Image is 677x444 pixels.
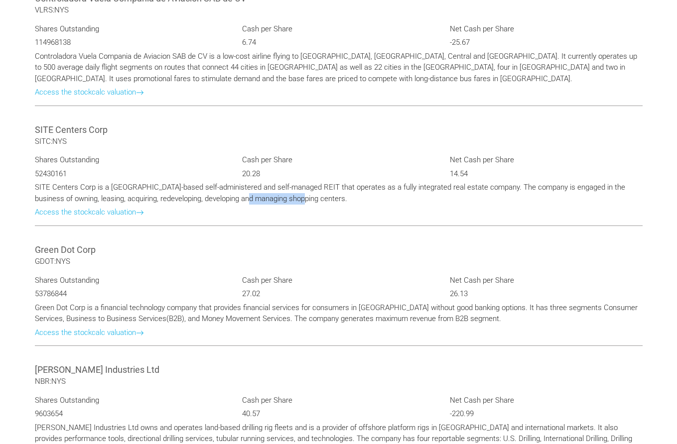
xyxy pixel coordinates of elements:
[35,377,66,386] span: NBR:NYS
[35,257,70,266] span: GDOT:NYS
[35,168,228,180] p: 52430161
[35,275,228,286] p: Shares Outstanding
[450,154,643,166] p: Net Cash per Share
[35,395,228,406] p: Shares Outstanding
[450,168,643,180] p: 14.54
[35,154,228,166] p: Shares Outstanding
[35,88,144,97] a: Access the stockcalc valuation
[242,168,435,180] p: 20.28
[242,288,435,300] p: 27.02
[35,363,643,376] h3: [PERSON_NAME] Industries Ltd
[35,302,643,325] p: Green Dot Corp is a financial technology company that provides financial services for consumers i...
[242,37,435,48] p: 6.74
[35,123,643,136] h3: SITE Centers Corp
[242,275,435,286] p: Cash per Share
[450,288,643,300] p: 26.13
[450,395,643,406] p: Net Cash per Share
[450,23,643,35] p: Net Cash per Share
[242,395,435,406] p: Cash per Share
[35,182,643,204] p: SITE Centers Corp is a [GEOGRAPHIC_DATA]-based self-administered and self-managed REIT that opera...
[35,243,643,256] h3: Green Dot Corp
[450,275,643,286] p: Net Cash per Share
[242,23,435,35] p: Cash per Share
[35,37,228,48] p: 114968138
[35,408,228,420] p: 9603654
[450,37,643,48] p: -25.67
[35,288,228,300] p: 53786844
[35,137,67,146] span: SITC:NYS
[242,154,435,166] p: Cash per Share
[35,5,69,14] span: VLRS:NYS
[35,208,144,217] a: Access the stockcalc valuation
[450,408,643,420] p: -220.99
[35,23,228,35] p: Shares Outstanding
[35,328,144,337] a: Access the stockcalc valuation
[35,51,643,85] p: Controladora Vuela Compania de Aviacion SAB de CV is a low-cost airline flying to [GEOGRAPHIC_DAT...
[242,408,435,420] p: 40.57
